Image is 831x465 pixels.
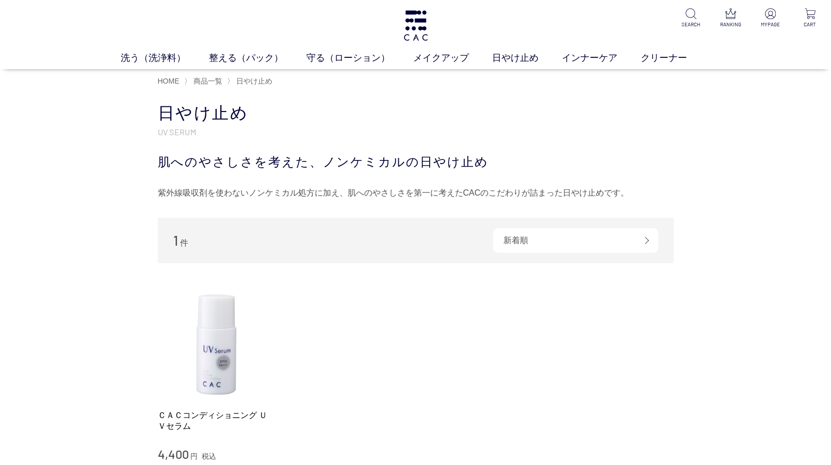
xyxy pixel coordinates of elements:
p: MYPAGE [758,21,783,28]
a: HOME [158,77,180,85]
a: 守る（ローション） [306,51,413,65]
span: 4,400 [158,446,189,461]
a: RANKING [718,8,743,28]
p: CART [797,21,823,28]
p: SEARCH [678,21,704,28]
a: ＣＡＣコンディショニング ＵＶセラム [158,410,275,432]
a: メイクアップ [413,51,492,65]
a: SEARCH [678,8,704,28]
span: 商品一覧 [193,77,222,85]
img: ＣＡＣコンディショニング ＵＶセラム [158,284,275,402]
span: 税込 [202,452,216,460]
a: 洗う（洗浄料） [121,51,209,65]
a: MYPAGE [758,8,783,28]
img: logo [402,10,429,41]
a: 日やけ止め [234,77,272,85]
span: 1 [173,232,178,248]
p: UV SERUM [158,126,674,137]
a: クリーナー [641,51,710,65]
li: 〉 [227,76,275,86]
a: 商品一覧 [191,77,222,85]
div: 肌へのやさしさを考えた、ノンケミカルの日やけ止め [158,153,674,171]
p: RANKING [718,21,743,28]
li: 〉 [184,76,225,86]
div: 紫外線吸収剤を使わないノンケミカル処方に加え、肌へのやさしさを第一に考えたCACのこだわりが詰まった日やけ止めです。 [158,185,674,201]
span: 円 [190,452,198,460]
span: 日やけ止め [236,77,272,85]
a: CART [797,8,823,28]
h1: 日やけ止め [158,102,674,124]
span: 件 [180,238,188,247]
a: 整える（パック） [209,51,306,65]
div: 新着順 [493,228,658,253]
a: インナーケア [562,51,641,65]
a: 日やけ止め [492,51,562,65]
